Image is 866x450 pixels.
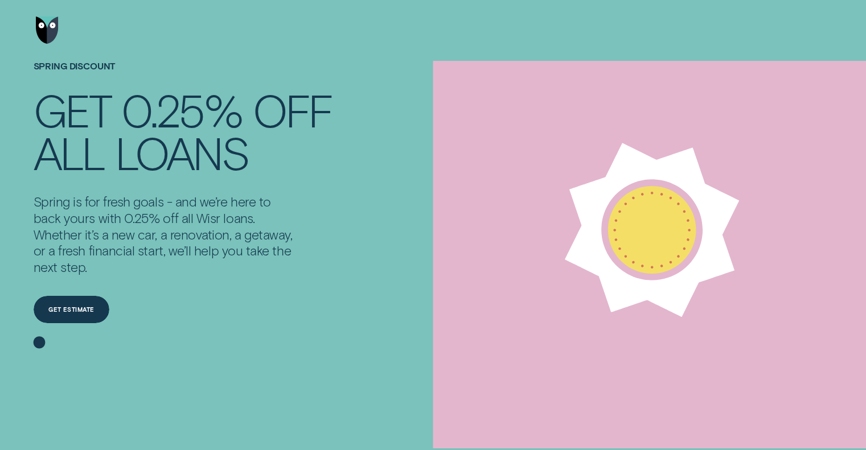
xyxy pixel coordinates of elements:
div: Get [34,88,111,130]
p: Spring is for fresh goals - and we’re here to back yours with 0.25% off all Wisr loans. Whether i... [34,193,297,275]
div: 0.25% [121,88,242,130]
div: off [253,88,333,130]
h1: SPRING DISCOUNT [34,61,333,89]
div: all [34,131,105,173]
img: Wisr [36,16,59,44]
a: Get estimate [34,296,109,323]
div: loans [115,131,248,173]
h4: Get 0.25% off all loans [34,88,333,173]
